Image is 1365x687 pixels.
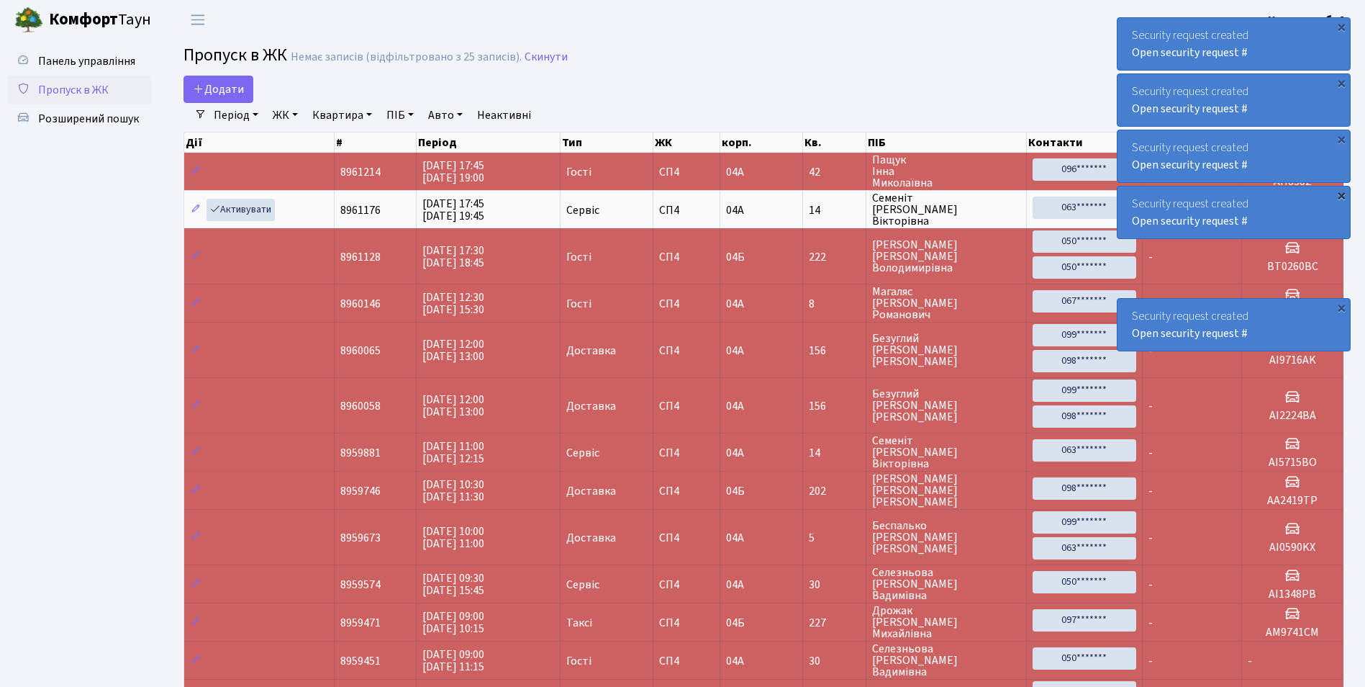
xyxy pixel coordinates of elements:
[1117,299,1350,351] div: Security request created
[1027,133,1143,153] th: Контакти
[809,617,860,629] span: 227
[335,133,417,153] th: #
[38,82,109,98] span: Пропуск в ЖК
[566,655,591,667] span: Гості
[1148,577,1153,593] span: -
[726,343,744,359] span: 04А
[872,192,1020,227] span: Семеніт [PERSON_NAME] Вікторівна
[381,103,420,127] a: ПІБ
[809,205,860,216] span: 14
[1148,530,1153,546] span: -
[340,202,381,218] span: 8961176
[340,483,381,499] span: 8959746
[659,485,714,497] span: СП4
[566,579,599,591] span: Сервіс
[659,655,714,667] span: СП4
[726,249,745,265] span: 04Б
[1334,19,1348,34] div: ×
[267,103,304,127] a: ЖК
[422,196,484,224] span: [DATE] 17:45 [DATE] 19:45
[1334,188,1348,202] div: ×
[726,296,744,312] span: 04А
[1117,130,1350,182] div: Security request created
[561,133,653,153] th: Тип
[183,76,253,103] a: Додати
[872,567,1020,601] span: Селезньова [PERSON_NAME] Вадимівна
[7,76,151,104] a: Пропуск в ЖК
[38,111,139,127] span: Розширений пошук
[659,251,714,263] span: СП4
[340,653,381,669] span: 8959451
[872,154,1020,189] span: Пащук Інна Миколаївна
[422,103,468,127] a: Авто
[1148,653,1153,669] span: -
[809,400,860,412] span: 156
[422,336,484,364] span: [DATE] 12:00 [DATE] 13:00
[1248,653,1252,669] span: -
[183,42,287,68] span: Пропуск в ЖК
[726,577,744,593] span: 04А
[1248,626,1337,639] h5: АМ9741СМ
[1334,132,1348,146] div: ×
[872,239,1020,274] span: [PERSON_NAME] [PERSON_NAME] Володимирівна
[7,104,151,133] a: Розширений пошук
[659,400,714,412] span: СП4
[38,53,135,69] span: Панель управління
[208,103,264,127] a: Період
[193,81,244,97] span: Додати
[653,133,720,153] th: ЖК
[566,205,599,216] span: Сервіс
[566,447,599,459] span: Сервіс
[659,298,714,310] span: СП4
[291,50,522,64] div: Немає записів (відфільтровано з 25 записів).
[809,298,860,310] span: 8
[1132,101,1248,117] a: Open security request #
[872,473,1020,508] span: [PERSON_NAME] [PERSON_NAME] [PERSON_NAME]
[1117,18,1350,70] div: Security request created
[1248,409,1337,423] h5: AI2224BA
[1268,12,1348,28] b: Консьєрж б. 4.
[1148,483,1153,499] span: -
[1248,588,1337,601] h5: AI1348РВ
[340,615,381,631] span: 8959471
[14,6,43,35] img: logo.png
[1132,157,1248,173] a: Open security request #
[872,388,1020,423] span: Безуглий [PERSON_NAME] [PERSON_NAME]
[726,530,744,546] span: 04А
[1148,615,1153,631] span: -
[340,445,381,461] span: 8959881
[1117,187,1350,238] div: Security request created
[422,439,484,467] span: [DATE] 11:00 [DATE] 12:15
[525,50,568,64] a: Скинути
[422,570,484,598] span: [DATE] 09:30 [DATE] 15:45
[422,158,484,186] span: [DATE] 17:45 [DATE] 19:00
[422,524,484,552] span: [DATE] 10:00 [DATE] 11:00
[340,249,381,265] span: 8961128
[566,532,616,544] span: Доставка
[803,133,866,153] th: Кв.
[307,103,378,127] a: Квартира
[872,605,1020,639] span: Дрожак [PERSON_NAME] Михайлівна
[872,333,1020,367] span: Безуглий [PERSON_NAME] [PERSON_NAME]
[422,609,484,637] span: [DATE] 09:00 [DATE] 10:15
[1334,300,1348,315] div: ×
[1268,12,1348,29] a: Консьєрж б. 4.
[566,298,591,310] span: Гості
[422,647,484,675] span: [DATE] 09:00 [DATE] 11:15
[207,199,275,221] a: Активувати
[1248,354,1337,367] h5: AI9716AK
[566,166,591,178] span: Гості
[872,435,1020,470] span: Семеніт [PERSON_NAME] Вікторівна
[809,655,860,667] span: 30
[340,164,381,180] span: 8961214
[726,653,744,669] span: 04А
[566,617,592,629] span: Таксі
[1132,325,1248,341] a: Open security request #
[340,296,381,312] span: 8960146
[1132,45,1248,60] a: Open security request #
[566,400,616,412] span: Доставка
[566,345,616,356] span: Доставка
[340,530,381,546] span: 8959673
[1148,445,1153,461] span: -
[726,483,745,499] span: 04Б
